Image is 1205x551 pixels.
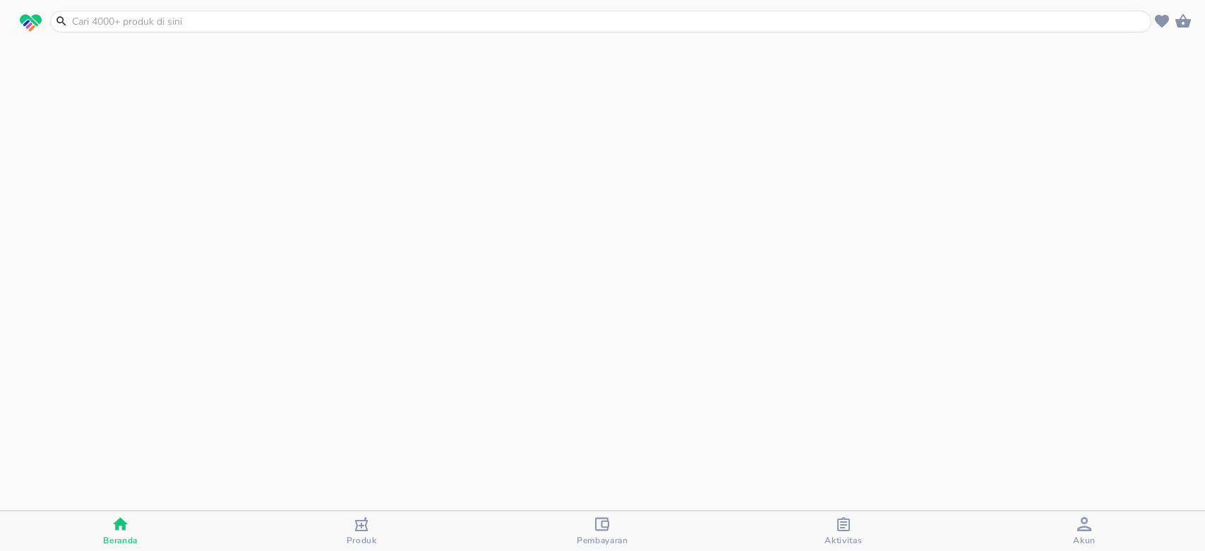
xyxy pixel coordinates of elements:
button: Akun [964,511,1205,551]
input: Cari 4000+ produk di sini [71,14,1148,29]
span: Produk [347,535,377,546]
span: Akun [1073,535,1096,546]
button: Pembayaran [482,511,723,551]
button: Aktivitas [723,511,964,551]
span: Pembayaran [577,535,628,546]
span: Aktivitas [825,535,862,546]
button: Produk [241,511,481,551]
img: logo_swiperx_s.bd005f3b.svg [20,14,42,32]
span: Beranda [103,535,138,546]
